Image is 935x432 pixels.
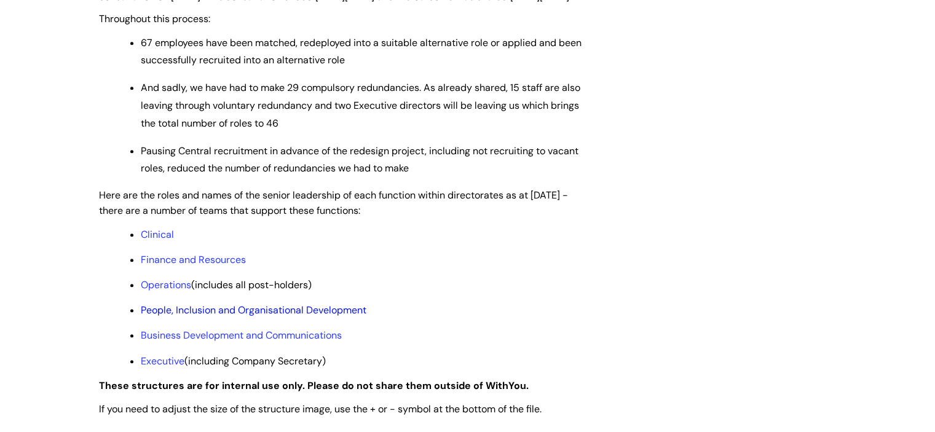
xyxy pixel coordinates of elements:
[141,228,174,241] a: Clinical
[99,379,529,392] strong: These structures are for internal use only. Please do not share them outside of WithYou.
[141,253,246,266] a: Finance and Resources
[141,79,585,132] p: And sadly, we have had to make 29 compulsory redundancies. As already shared, 15 staff are also l...
[141,304,366,316] a: People, Inclusion and Organisational Development
[141,143,585,178] p: Pausing Central recruitment in advance of the redesign project, including not recruiting to vacan...
[141,278,312,291] span: (includes all post-holders)
[141,34,585,70] p: 67 employees have been matched, redeployed into a suitable alternative role or applied and been s...
[141,355,184,367] a: Executive
[99,403,542,415] span: If you need to adjust the size of the structure image, use the + or - symbol at the bottom of the...
[141,329,342,342] a: Business Development and Communications
[141,355,326,367] span: (including Company Secretary)
[99,12,210,25] span: Throughout this process:
[99,189,568,217] span: Here are the roles and names of the senior leadership of each function within directorates as at ...
[141,278,191,291] a: Operations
